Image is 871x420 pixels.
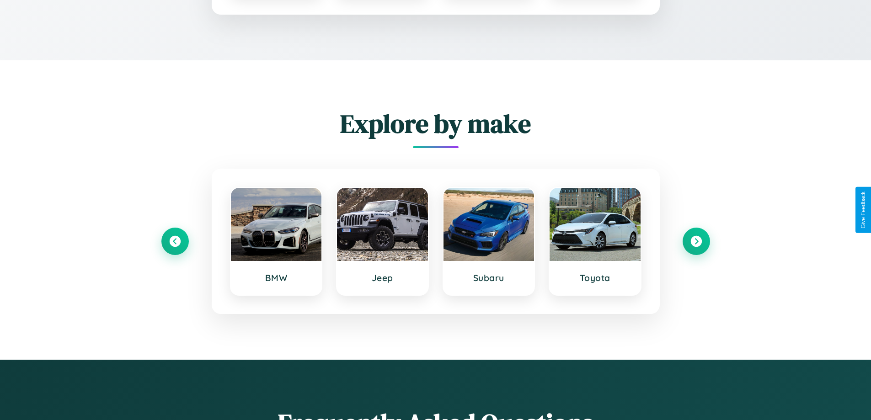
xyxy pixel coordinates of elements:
[240,272,313,283] h3: BMW
[161,106,710,141] h2: Explore by make
[860,191,866,229] div: Give Feedback
[559,272,631,283] h3: Toyota
[453,272,525,283] h3: Subaru
[346,272,419,283] h3: Jeep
